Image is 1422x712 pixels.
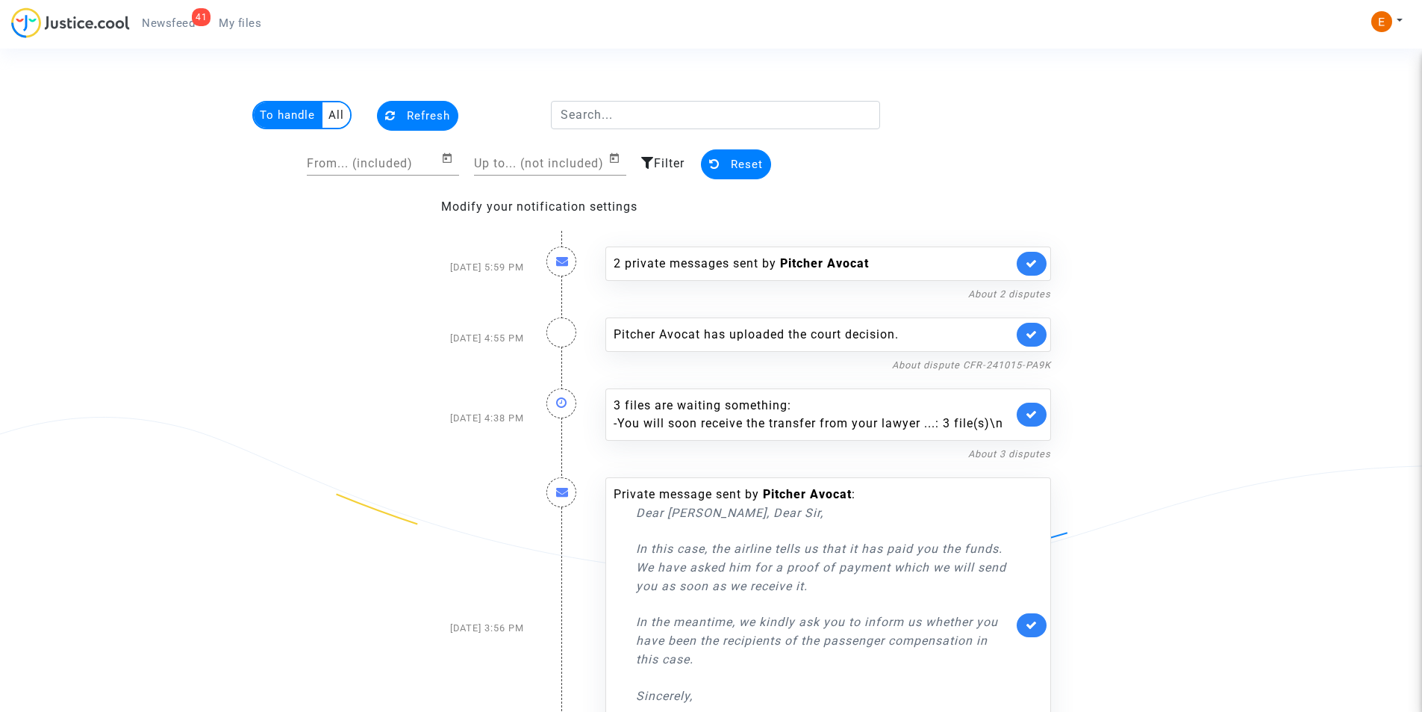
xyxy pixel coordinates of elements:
p: In the meantime, we kindly ask you to inform us whether you have been the recipients of the passe... [636,613,1013,669]
p: Dear [PERSON_NAME], Dear Sir, [636,504,1013,522]
span: Newsfeed [142,16,195,30]
div: [DATE] 4:38 PM [360,374,535,462]
img: jc-logo.svg [11,7,130,38]
img: ACg8ocIeiFvHKe4dA5oeRFd_CiCnuxWUEc1A2wYhRJE3TTWt=s96-c [1371,11,1392,32]
div: Pitcher Avocat has uploaded the court decision. [614,326,1013,344]
p: In this case, the airline tells us that it has paid you the funds. We have asked him for a proof ... [636,539,1013,595]
input: Search... [551,101,880,129]
a: My files [207,12,273,34]
a: 41Newsfeed [130,12,207,34]
button: Refresh [377,101,458,131]
span: My files [219,16,261,30]
div: 3 files are waiting something: [614,397,1013,433]
multi-toggle-item: To handle [254,102,322,128]
button: Open calendar [608,149,626,167]
multi-toggle-item: All [322,102,350,128]
a: About 3 disputes [968,448,1051,459]
p: Sincerely, [636,687,1013,705]
a: About 2 disputes [968,288,1051,300]
button: Open calendar [441,149,459,167]
button: Reset [701,149,771,179]
b: Pitcher Avocat [763,487,852,501]
div: [DATE] 5:59 PM [360,232,535,303]
span: Reset [731,158,763,171]
a: Modify your notification settings [441,199,637,214]
b: Pitcher Avocat [780,256,869,270]
span: Refresh [407,109,450,123]
a: About dispute CFR-241015-PA9K [892,359,1051,371]
div: - You will soon receive the transfer from your lawyer ...: 3 file(s)\n [614,415,1013,433]
span: Filter [654,156,685,170]
div: 41 [192,8,211,26]
div: 2 private messages sent by [614,255,1013,273]
div: [DATE] 4:55 PM [360,303,535,374]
